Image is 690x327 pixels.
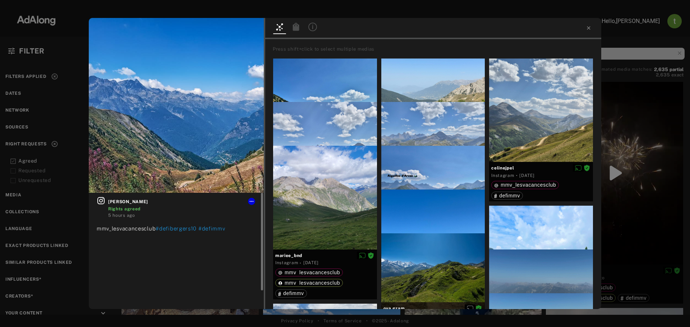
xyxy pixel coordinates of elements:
[519,173,534,178] time: 2025-08-13T19:12:29.000Z
[501,182,556,188] span: mmv_lesvacancesclub
[285,270,340,275] span: mmv_lesvacancesclub
[97,225,156,232] span: mmv_lesvacancesclub
[516,173,518,178] span: ·
[275,252,375,259] span: mariee_bnd
[278,291,304,296] div: defimmv
[491,165,591,171] span: celinejpel
[275,260,298,266] div: Instagram
[654,293,690,327] iframe: Chat Widget
[573,164,584,172] button: Disable diffusion on this media
[285,280,340,286] span: mmv_lesvacancesclub
[584,165,590,170] span: Rights agreed
[300,260,302,266] span: ·
[494,193,520,198] div: defimmv
[283,290,304,296] span: defimmv
[108,198,256,205] span: [PERSON_NAME]
[303,260,318,265] time: 2025-08-12T16:12:24.000Z
[491,172,514,179] div: Instagram
[499,193,520,198] span: defimmv
[278,270,340,275] div: mmv_lesvacancesclub
[89,18,264,193] img: 535086838_18516052318000870_2165919509379425801_n.webp
[368,253,374,258] span: Rights agreed
[278,280,340,285] div: mmv_lesvacancesclub
[156,225,197,232] span: #defibergers10
[357,252,368,259] button: Disable diffusion on this media
[108,213,135,218] time: 2025-08-19T09:15:05.000Z
[273,46,599,53] div: Press shift+click to select multiple medias
[494,182,556,187] div: mmv_lesvacancesclub
[108,206,141,211] span: Rights agreed
[198,225,225,232] span: #defimmv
